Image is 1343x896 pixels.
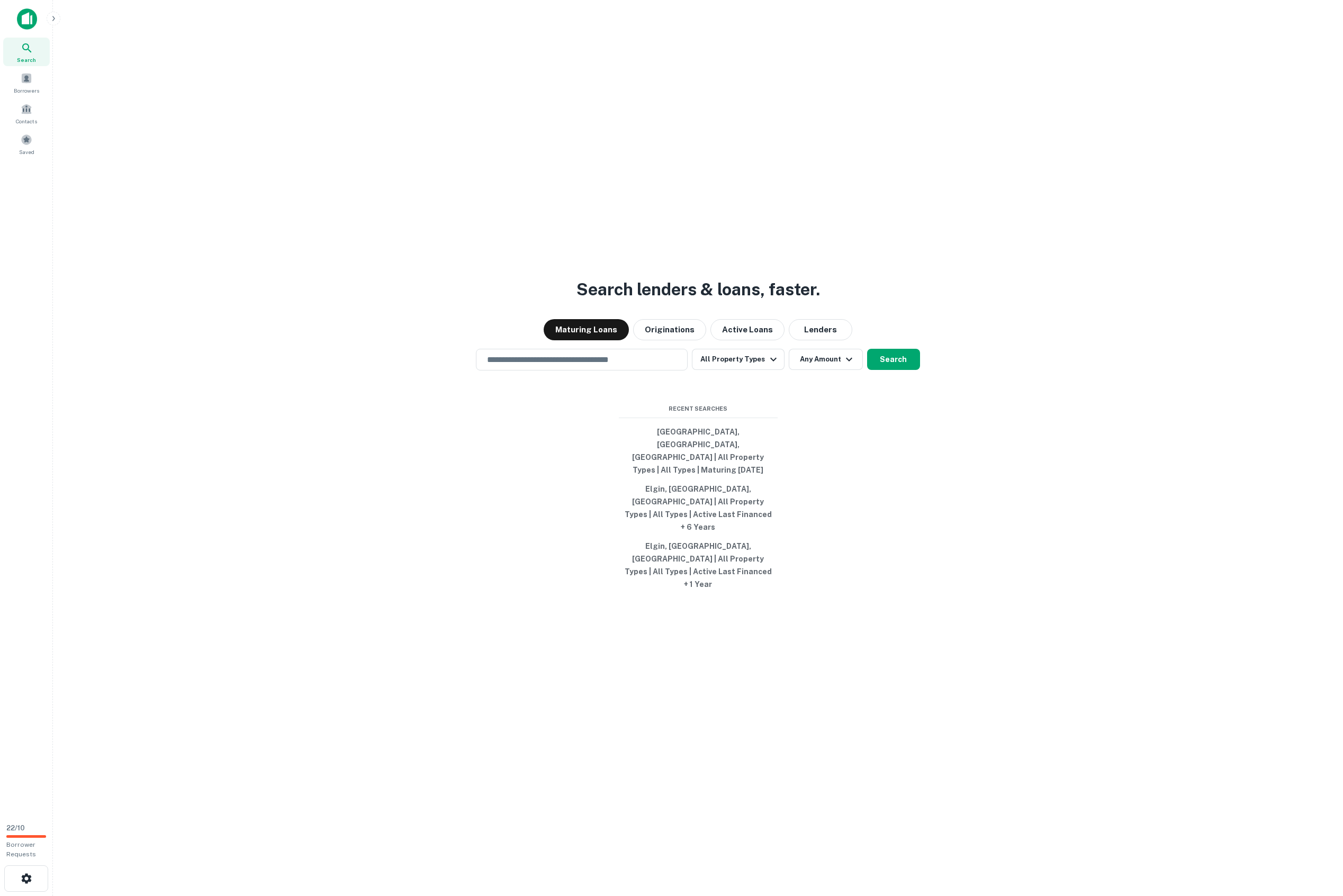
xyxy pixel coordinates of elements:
[3,38,50,66] a: Search
[1290,811,1343,862] iframe: Chat Widget
[3,130,50,158] a: Saved
[710,319,785,340] button: Active Loans
[14,86,39,95] span: Borrowers
[3,99,50,128] a: Contacts
[6,824,25,832] span: 22 / 10
[692,349,784,370] button: All Property Types
[6,841,36,858] span: Borrower Requests
[619,479,778,537] button: Elgin, [GEOGRAPHIC_DATA], [GEOGRAPHIC_DATA] | All Property Types | All Types | Active Last Financ...
[3,68,50,97] a: Borrowers
[17,8,37,30] img: capitalize-icon.png
[544,319,629,340] button: Maturing Loans
[576,277,820,302] h3: Search lenders & loans, faster.
[619,422,778,479] button: [GEOGRAPHIC_DATA], [GEOGRAPHIC_DATA], [GEOGRAPHIC_DATA] | All Property Types | All Types | Maturi...
[789,349,863,370] button: Any Amount
[19,148,34,156] span: Saved
[619,537,778,594] button: Elgin, [GEOGRAPHIC_DATA], [GEOGRAPHIC_DATA] | All Property Types | All Types | Active Last Financ...
[867,349,920,370] button: Search
[619,404,778,413] span: Recent Searches
[633,319,706,340] button: Originations
[789,319,852,340] button: Lenders
[17,56,36,64] span: Search
[16,117,37,125] span: Contacts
